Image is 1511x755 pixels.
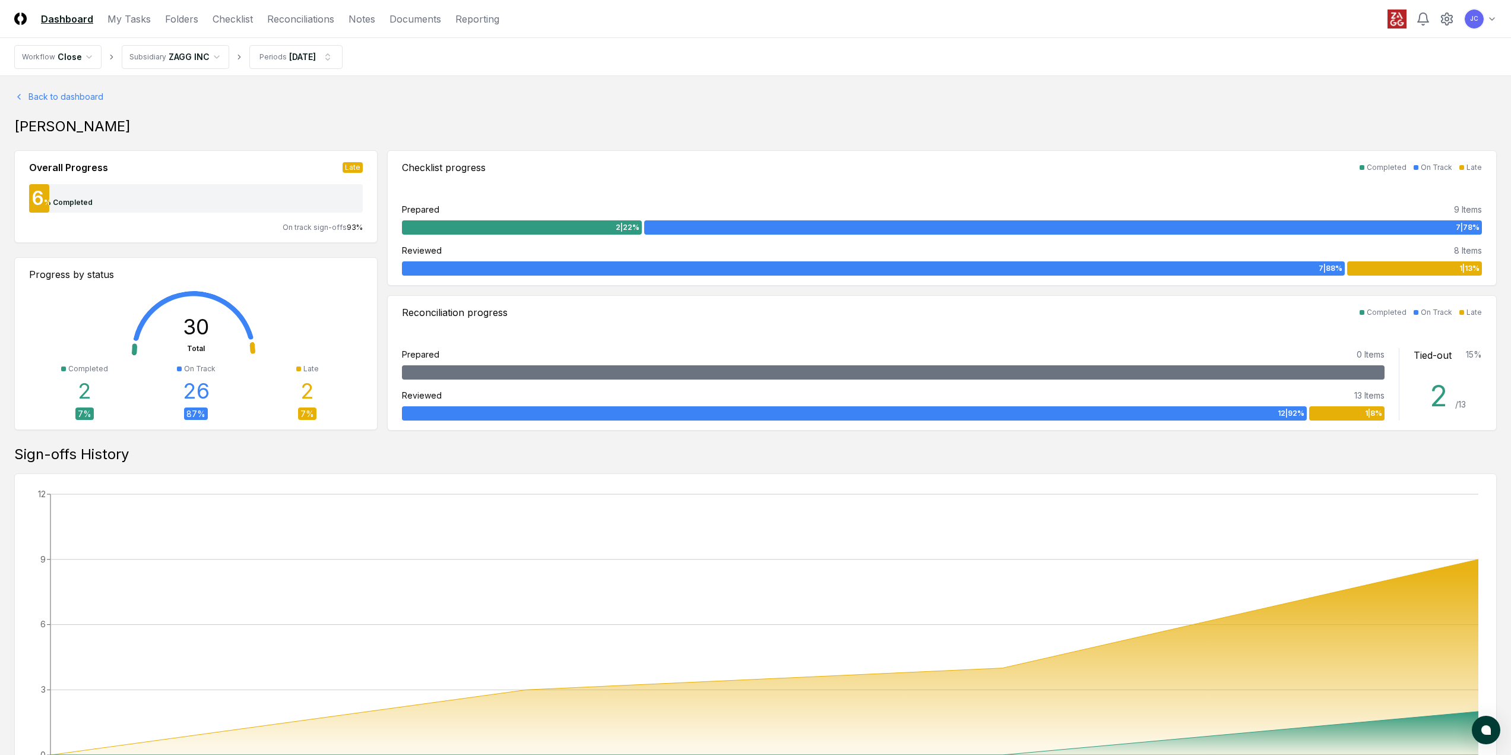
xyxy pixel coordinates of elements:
[283,223,347,232] span: On track sign-offs
[387,295,1497,431] a: Reconciliation progressCompletedOn TrackLatePrepared0 ItemsReviewed13 Items12|92%1|8%Tied-out15%2...
[347,223,363,232] span: 93 %
[75,407,94,420] div: 7 %
[1367,307,1407,318] div: Completed
[1414,348,1452,362] div: Tied-out
[1278,408,1304,419] span: 12 | 92 %
[14,117,1497,136] div: [PERSON_NAME]
[387,150,1497,286] a: Checklist progressCompletedOn TrackLatePrepared9 Items2|22%7|78%Reviewed8 Items7|88%1|13%
[298,407,316,420] div: 7 %
[267,12,334,26] a: Reconciliations
[1455,398,1466,410] div: / 13
[40,619,46,629] tspan: 6
[165,12,198,26] a: Folders
[1466,307,1482,318] div: Late
[402,203,439,216] div: Prepared
[402,244,442,257] div: Reviewed
[1454,203,1482,216] div: 9 Items
[29,267,363,282] div: Progress by status
[213,12,253,26] a: Checklist
[1357,348,1385,361] div: 0 Items
[455,12,499,26] a: Reporting
[402,389,442,402] div: Reviewed
[78,379,91,403] div: 2
[343,162,363,173] div: Late
[402,348,439,361] div: Prepared
[303,364,319,374] div: Late
[129,52,166,62] div: Subsidiary
[14,45,343,69] nav: breadcrumb
[1466,348,1482,362] div: 15 %
[349,12,375,26] a: Notes
[1459,263,1480,274] span: 1 | 13 %
[14,445,1497,464] div: Sign-offs History
[616,222,639,233] span: 2 | 22 %
[402,305,508,320] div: Reconciliation progress
[389,12,441,26] a: Documents
[29,189,44,208] div: 6
[1466,162,1482,173] div: Late
[1472,716,1500,744] button: atlas-launcher
[1354,389,1385,402] div: 13 Items
[107,12,151,26] a: My Tasks
[289,50,316,63] div: [DATE]
[300,379,314,403] div: 2
[1464,8,1485,30] button: JC
[14,90,1497,103] a: Back to dashboard
[38,489,46,499] tspan: 12
[22,52,55,62] div: Workflow
[259,52,287,62] div: Periods
[14,12,27,25] img: Logo
[1430,382,1455,410] div: 2
[1421,307,1452,318] div: On Track
[402,160,486,175] div: Checklist progress
[41,12,93,26] a: Dashboard
[1454,244,1482,257] div: 8 Items
[1388,10,1407,29] img: ZAGG logo
[1470,14,1478,23] span: JC
[44,197,93,208] div: % Completed
[1319,263,1342,274] span: 7 | 88 %
[40,554,46,564] tspan: 9
[29,160,108,175] div: Overall Progress
[1421,162,1452,173] div: On Track
[41,684,46,694] tspan: 3
[1456,222,1480,233] span: 7 | 78 %
[68,364,108,374] div: Completed
[1365,408,1382,419] span: 1 | 8 %
[249,45,343,69] button: Periods[DATE]
[1367,162,1407,173] div: Completed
